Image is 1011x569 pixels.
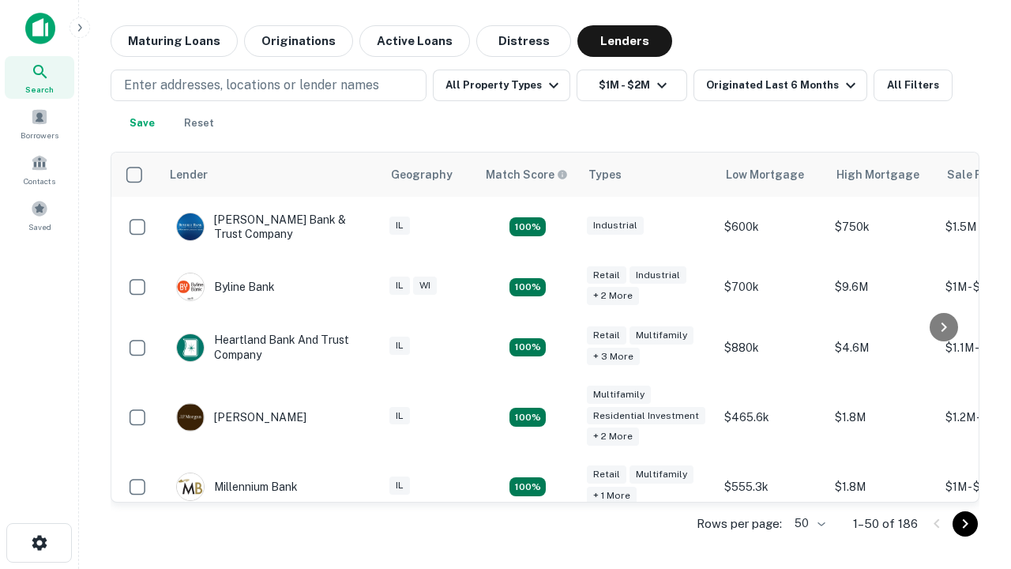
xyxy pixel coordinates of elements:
div: Retail [587,465,626,484]
button: Enter addresses, locations or lender names [111,70,427,101]
td: $9.6M [827,257,938,317]
div: IL [389,407,410,425]
h6: Match Score [486,166,565,183]
div: WI [413,277,437,295]
th: High Mortgage [827,153,938,197]
a: Saved [5,194,74,236]
td: $4.6M [827,317,938,377]
button: Save your search to get updates of matches that match your search criteria. [117,107,167,139]
div: + 2 more [587,287,639,305]
div: 50 [788,512,828,535]
button: Lenders [577,25,672,57]
td: $1.8M [827,378,938,458]
a: Search [5,56,74,99]
div: Multifamily [630,326,693,345]
div: IL [389,277,410,295]
div: Matching Properties: 19, hasApolloMatch: undefined [509,338,546,357]
div: Matching Properties: 27, hasApolloMatch: undefined [509,408,546,427]
div: Retail [587,326,626,345]
div: IL [389,217,410,235]
button: Reset [174,107,224,139]
button: $1M - $2M [577,70,687,101]
div: Millennium Bank [176,473,298,501]
div: Matching Properties: 16, hasApolloMatch: undefined [509,477,546,496]
button: Originated Last 6 Months [693,70,867,101]
td: $1.8M [827,457,938,517]
div: Retail [587,266,626,284]
a: Borrowers [5,102,74,145]
div: + 1 more [587,487,637,505]
div: Industrial [630,266,686,284]
td: $465.6k [716,378,827,458]
div: Matching Properties: 20, hasApolloMatch: undefined [509,278,546,297]
div: Lender [170,165,208,184]
div: Matching Properties: 28, hasApolloMatch: undefined [509,217,546,236]
span: Contacts [24,175,55,187]
img: picture [177,334,204,361]
img: capitalize-icon.png [25,13,55,44]
button: All Property Types [433,70,570,101]
div: Low Mortgage [726,165,804,184]
button: Go to next page [953,511,978,537]
img: picture [177,213,204,240]
div: Capitalize uses an advanced AI algorithm to match your search with the best lender. The match sco... [486,166,568,183]
td: $880k [716,317,827,377]
p: 1–50 of 186 [853,514,918,533]
th: Capitalize uses an advanced AI algorithm to match your search with the best lender. The match sco... [476,153,579,197]
div: Byline Bank [176,273,275,301]
a: Contacts [5,148,74,190]
div: Multifamily [630,465,693,484]
div: High Mortgage [836,165,919,184]
td: $700k [716,257,827,317]
div: Multifamily [587,386,651,404]
img: picture [177,473,204,500]
button: Distress [476,25,571,57]
th: Lender [160,153,381,197]
td: $750k [827,197,938,257]
div: Industrial [587,217,644,235]
img: picture [177,404,204,431]
button: Active Loans [359,25,470,57]
button: All Filters [874,70,953,101]
div: Heartland Bank And Trust Company [176,333,366,361]
th: Low Mortgage [716,153,827,197]
div: Geography [391,165,453,184]
button: Maturing Loans [111,25,238,57]
div: [PERSON_NAME] [176,403,306,431]
th: Types [579,153,716,197]
p: Rows per page: [697,514,782,533]
div: + 2 more [587,428,639,446]
span: Search [25,83,54,96]
div: Types [588,165,622,184]
iframe: Chat Widget [932,392,1011,468]
td: $600k [716,197,827,257]
span: Borrowers [21,129,58,141]
td: $555.3k [716,457,827,517]
div: Residential Investment [587,407,705,425]
p: Enter addresses, locations or lender names [124,76,379,95]
img: picture [177,273,204,300]
div: Originated Last 6 Months [706,76,860,95]
div: IL [389,337,410,355]
th: Geography [381,153,476,197]
div: IL [389,477,410,495]
button: Originations [244,25,353,57]
span: Saved [28,220,51,233]
div: + 3 more [587,348,640,366]
div: [PERSON_NAME] Bank & Trust Company [176,213,366,241]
